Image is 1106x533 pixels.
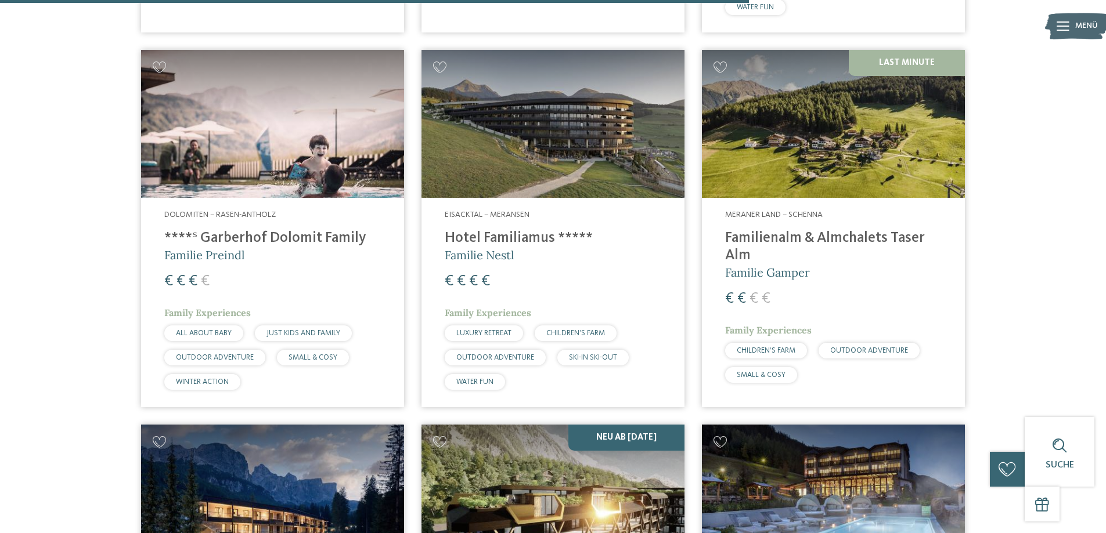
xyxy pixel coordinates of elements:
[750,291,758,306] span: €
[445,211,529,219] span: Eisacktal – Meransen
[725,230,942,264] h4: Familienalm & Almchalets Taser Alm
[1046,461,1074,470] span: Suche
[725,211,823,219] span: Meraner Land – Schenna
[141,50,404,407] a: Familienhotels gesucht? Hier findet ihr die besten! Dolomiten – Rasen-Antholz ****ˢ Garberhof Dol...
[176,378,229,386] span: WINTER ACTION
[456,354,534,361] span: OUTDOOR ADVENTURE
[164,211,276,219] span: Dolomiten – Rasen-Antholz
[456,329,511,337] span: LUXURY RETREAT
[830,347,908,354] span: OUTDOOR ADVENTURE
[546,329,605,337] span: CHILDREN’S FARM
[737,291,746,306] span: €
[445,274,453,289] span: €
[189,274,197,289] span: €
[176,354,254,361] span: OUTDOOR ADVENTURE
[164,230,381,247] h4: ****ˢ Garberhof Dolomit Family
[762,291,770,306] span: €
[201,274,210,289] span: €
[737,347,795,354] span: CHILDREN’S FARM
[457,274,466,289] span: €
[445,307,531,318] span: Family Experiences
[176,274,185,289] span: €
[737,371,786,379] span: SMALL & COSY
[266,329,340,337] span: JUST KIDS AND FAMILY
[702,50,965,407] a: Familienhotels gesucht? Hier findet ihr die besten! Last Minute Meraner Land – Schenna Familienal...
[421,50,685,198] img: Familienhotels gesucht? Hier findet ihr die besten!
[164,307,251,318] span: Family Experiences
[164,274,173,289] span: €
[469,274,478,289] span: €
[569,354,617,361] span: SKI-IN SKI-OUT
[141,50,404,198] img: Familienhotels gesucht? Hier findet ihr die besten!
[176,329,232,337] span: ALL ABOUT BABY
[421,50,685,407] a: Familienhotels gesucht? Hier findet ihr die besten! Eisacktal – Meransen Hotel Familiamus ***** F...
[289,354,337,361] span: SMALL & COSY
[456,378,493,386] span: WATER FUN
[725,324,812,336] span: Family Experiences
[445,248,514,262] span: Familie Nestl
[737,3,774,11] span: WATER FUN
[725,291,734,306] span: €
[481,274,490,289] span: €
[725,265,810,280] span: Familie Gamper
[702,50,965,198] img: Familienhotels gesucht? Hier findet ihr die besten!
[164,248,244,262] span: Familie Preindl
